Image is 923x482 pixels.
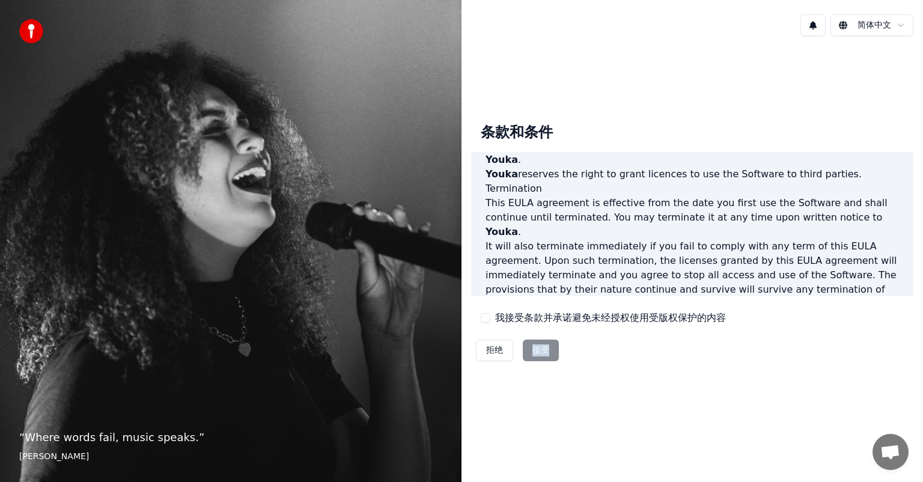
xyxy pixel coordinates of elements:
p: “ Where words fail, music speaks. ” [19,429,442,446]
button: 拒绝 [476,340,513,361]
p: reserves the right to grant licences to use the Software to third parties. [486,167,899,182]
img: youka [19,19,43,43]
h3: Termination [486,182,899,196]
label: 我接受条款并承诺避免未经授权使用受版权保护的内容 [495,311,726,325]
span: Youka [486,154,518,165]
p: This EULA agreement is effective from the date you first use the Software and shall continue unti... [486,196,899,239]
p: It will also terminate immediately if you fail to comply with any term of this EULA agreement. Up... [486,239,899,311]
div: 条款和条件 [471,114,562,152]
footer: [PERSON_NAME] [19,451,442,463]
span: Youka [486,168,518,180]
a: 打開聊天 [873,434,909,470]
span: Youka [486,226,518,237]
